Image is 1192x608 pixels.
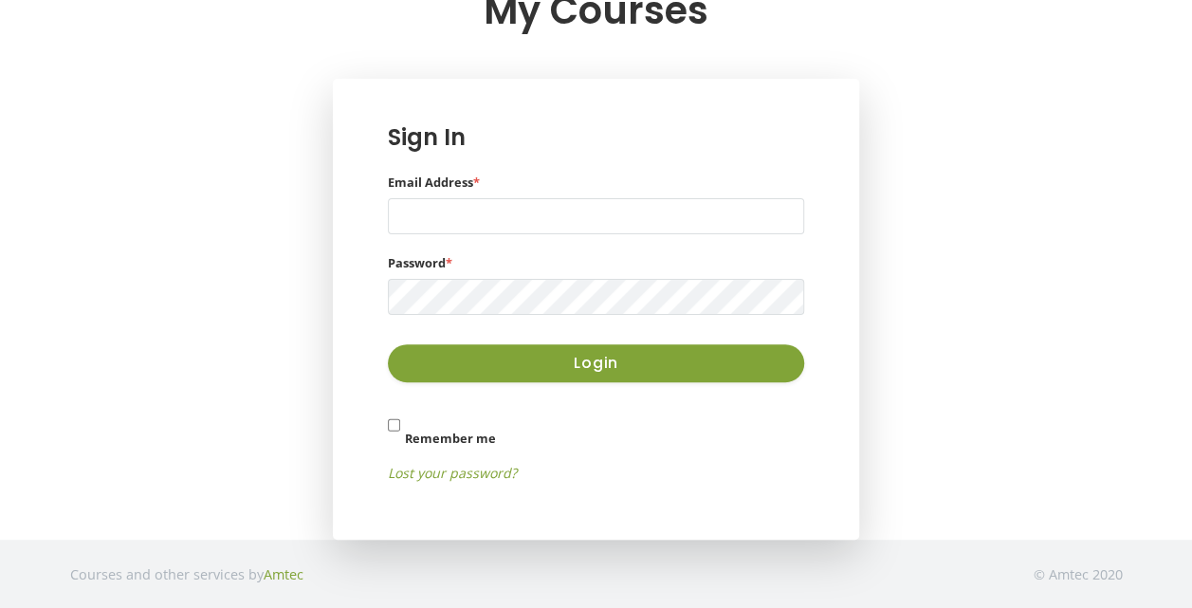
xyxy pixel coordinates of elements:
label: Email Address [388,176,480,189]
a: Amtec [264,565,303,583]
p: Courses and other services by [70,562,303,586]
h4: Sign In [378,124,814,161]
button: Login [388,344,804,382]
p: © Amtec 2020 [1034,562,1123,586]
label: Remember me [405,430,496,447]
a: Lost your password? [388,464,517,482]
label: Password [388,257,452,269]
